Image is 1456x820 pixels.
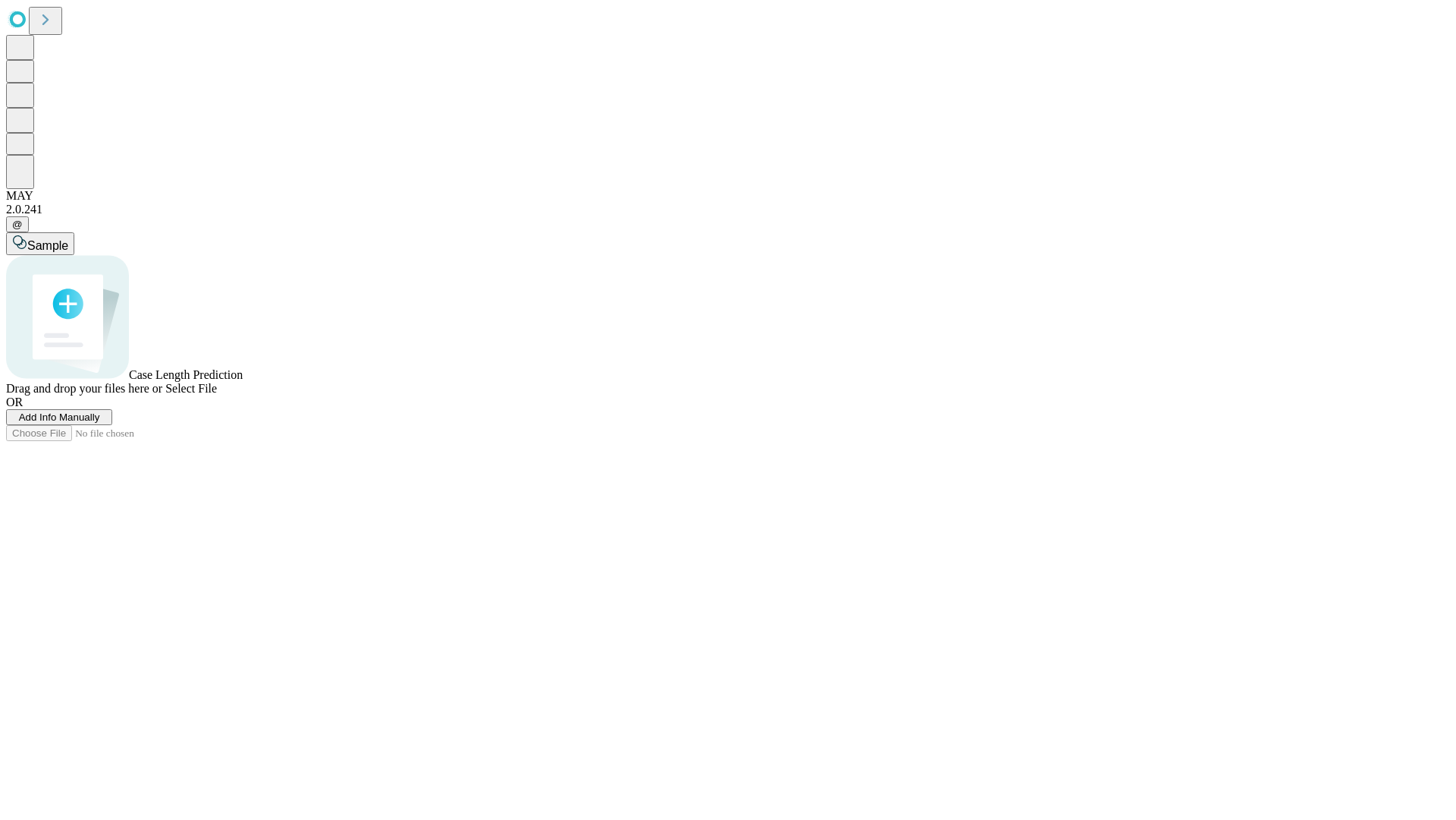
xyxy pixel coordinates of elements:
span: Add Info Manually [19,412,100,423]
div: 2.0.241 [6,203,1450,216]
span: Sample [27,239,68,252]
span: Select File [165,382,217,395]
span: Case Length Prediction [129,368,243,381]
button: Add Info Manually [6,409,112,425]
span: OR [6,396,23,408]
button: @ [6,216,29,232]
div: MAY [6,189,1450,203]
span: Drag and drop your files here or [6,382,162,395]
button: Sample [6,232,74,255]
span: @ [12,219,23,230]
